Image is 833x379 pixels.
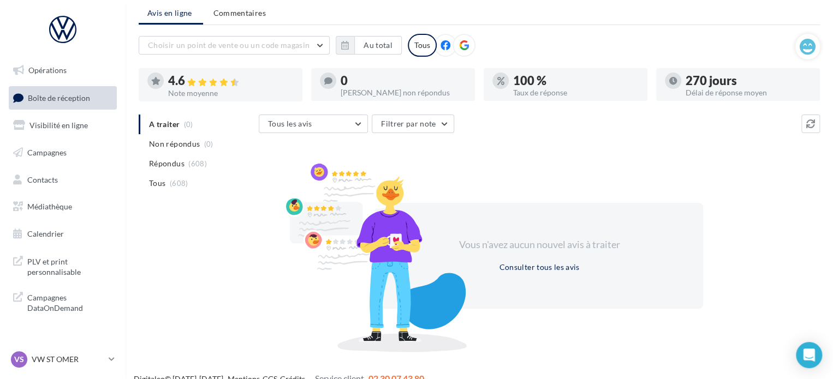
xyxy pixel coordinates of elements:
span: Choisir un point de vente ou un code magasin [148,40,310,50]
div: Open Intercom Messenger [796,342,822,368]
span: Médiathèque [27,202,72,211]
a: Contacts [7,169,119,191]
span: VS [14,354,24,365]
a: Médiathèque [7,195,119,218]
span: Opérations [28,65,67,75]
span: Boîte de réception [28,93,90,102]
button: Au total [336,36,402,55]
a: Opérations [7,59,119,82]
button: Au total [354,36,402,55]
button: Tous les avis [259,115,368,133]
div: 0 [341,75,466,87]
a: PLV et print personnalisable [7,250,119,282]
a: Campagnes DataOnDemand [7,286,119,318]
span: Campagnes [27,148,67,157]
a: Campagnes [7,141,119,164]
span: Tous les avis [268,119,312,128]
span: Campagnes DataOnDemand [27,290,112,314]
a: Boîte de réception [7,86,119,110]
span: Répondus [149,158,185,169]
span: (0) [204,140,213,148]
div: Délai de réponse moyen [686,89,811,97]
div: [PERSON_NAME] non répondus [341,89,466,97]
span: PLV et print personnalisable [27,254,112,278]
div: 100 % [513,75,639,87]
p: VW ST OMER [32,354,104,365]
button: Filtrer par note [372,115,454,133]
div: Vous n'avez aucun nouvel avis à traiter [445,238,633,252]
div: 4.6 [168,75,294,87]
a: Calendrier [7,222,119,245]
span: Non répondus [149,139,200,149]
a: VS VW ST OMER [9,349,117,370]
div: Taux de réponse [513,89,639,97]
span: (608) [170,179,188,188]
span: Commentaires [213,8,266,19]
span: Tous [149,178,165,189]
span: Visibilité en ligne [29,121,88,130]
a: Visibilité en ligne [7,114,119,137]
div: 270 jours [686,75,811,87]
span: (608) [188,159,207,168]
div: Note moyenne [168,89,294,97]
button: Consulter tous les avis [495,261,584,274]
span: Contacts [27,175,58,184]
button: Choisir un point de vente ou un code magasin [139,36,330,55]
div: Tous [408,34,437,57]
span: Calendrier [27,229,64,238]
